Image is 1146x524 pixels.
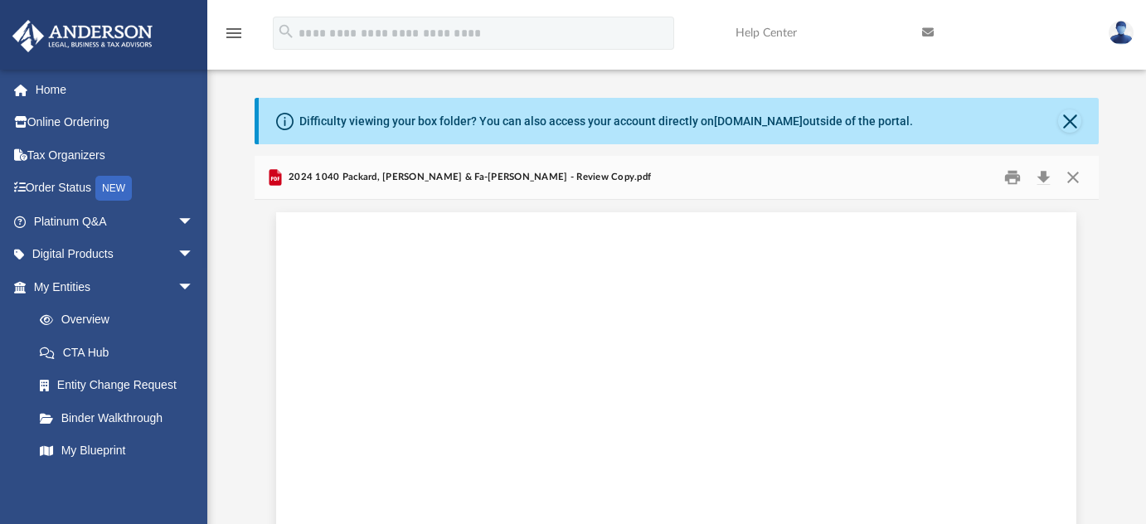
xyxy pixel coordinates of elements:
a: Online Ordering [12,106,219,139]
a: [DOMAIN_NAME] [714,114,803,128]
a: Home [12,73,219,106]
a: Digital Productsarrow_drop_down [12,238,219,271]
span: arrow_drop_down [177,238,211,272]
span: 2024 1040 Packard, [PERSON_NAME] & Fa-[PERSON_NAME] - Review Copy.pdf [285,170,652,185]
a: Entity Change Request [23,369,219,402]
a: My Blueprint [23,434,211,468]
i: menu [224,23,244,43]
a: Overview [23,303,219,337]
button: Print [996,165,1029,191]
div: NEW [95,176,132,201]
span: arrow_drop_down [177,270,211,304]
i: search [277,22,295,41]
a: My Entitiesarrow_drop_down [12,270,219,303]
a: Order StatusNEW [12,172,219,206]
a: Tax Organizers [12,138,219,172]
span: arrow_drop_down [177,205,211,239]
a: CTA Hub [23,336,219,369]
button: Close [1058,165,1088,191]
a: Platinum Q&Aarrow_drop_down [12,205,219,238]
button: Close [1058,109,1081,133]
div: Difficulty viewing your box folder? You can also access your account directly on outside of the p... [299,113,913,130]
a: Binder Walkthrough [23,401,219,434]
a: menu [224,32,244,43]
a: Tax Due Dates [23,467,219,500]
img: Anderson Advisors Platinum Portal [7,20,158,52]
img: User Pic [1109,21,1134,45]
button: Download [1029,165,1059,191]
